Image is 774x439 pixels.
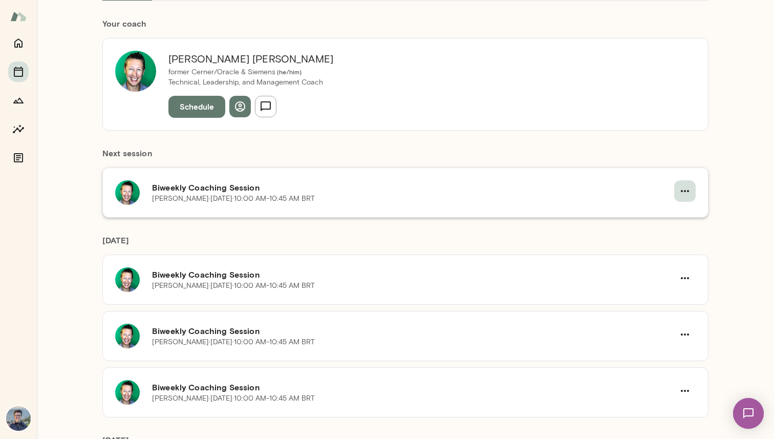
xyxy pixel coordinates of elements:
[102,234,708,255] h6: [DATE]
[168,67,333,77] p: former Cerner/Oracle & Siemens
[8,119,29,139] button: Insights
[275,68,302,75] span: ( he/him )
[229,96,251,117] button: View profile
[8,61,29,82] button: Sessions
[255,96,276,117] button: Send message
[168,96,225,117] button: Schedule
[8,148,29,168] button: Documents
[152,337,315,347] p: [PERSON_NAME] · [DATE] · 10:00 AM-10:45 AM BRT
[168,77,333,88] p: Technical, Leadership, and Management Coach
[152,281,315,291] p: [PERSON_NAME] · [DATE] · 10:00 AM-10:45 AM BRT
[6,406,31,431] img: Júlio Batista
[152,268,674,281] h6: Biweekly Coaching Session
[102,147,708,168] h6: Next session
[152,393,315,404] p: [PERSON_NAME] · [DATE] · 10:00 AM-10:45 AM BRT
[168,51,333,67] h6: [PERSON_NAME] [PERSON_NAME]
[8,33,29,53] button: Home
[102,17,708,30] h6: Your coach
[152,181,674,194] h6: Biweekly Coaching Session
[115,51,156,92] img: Brian Lawrence
[152,325,674,337] h6: Biweekly Coaching Session
[152,194,315,204] p: [PERSON_NAME] · [DATE] · 10:00 AM-10:45 AM BRT
[8,90,29,111] button: Growth Plan
[10,7,27,26] img: Mento
[152,381,674,393] h6: Biweekly Coaching Session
